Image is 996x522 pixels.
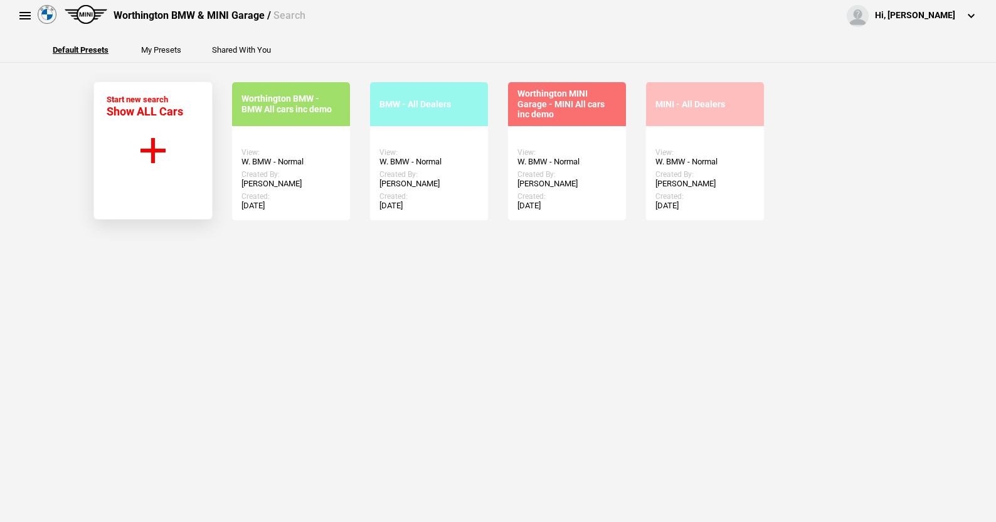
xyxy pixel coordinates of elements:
div: [PERSON_NAME] [517,179,617,189]
div: W. BMW - Normal [655,157,755,167]
div: [DATE] [517,201,617,211]
img: mini.png [65,5,107,24]
div: View: [655,148,755,157]
div: [DATE] [655,201,755,211]
div: Created By: [379,170,479,179]
button: Start new search Show ALL Cars [93,82,213,220]
img: bmw.png [38,5,56,24]
div: BMW - All Dealers [379,99,479,110]
div: W. BMW - Normal [517,157,617,167]
button: Shared With You [212,46,271,54]
div: [DATE] [379,201,479,211]
div: Created By: [241,170,341,179]
button: My Presets [141,46,181,54]
div: Created By: [517,170,617,179]
div: [PERSON_NAME] [379,179,479,189]
span: Search [273,9,305,21]
div: Created By: [655,170,755,179]
div: Hi, [PERSON_NAME] [875,9,955,22]
div: W. BMW - Normal [241,157,341,167]
div: Worthington BMW & MINI Garage / [114,9,305,23]
div: Worthington BMW - BMW All cars inc demo [241,93,341,115]
div: Start new search [107,95,183,118]
div: [PERSON_NAME] [655,179,755,189]
div: Worthington MINI Garage - MINI All cars inc demo [517,88,617,120]
div: Created: [379,192,479,201]
div: MINI - All Dealers [655,99,755,110]
div: Created: [241,192,341,201]
div: W. BMW - Normal [379,157,479,167]
div: View: [241,148,341,157]
div: Created: [655,192,755,201]
div: [PERSON_NAME] [241,179,341,189]
div: [DATE] [241,201,341,211]
div: Created: [517,192,617,201]
div: View: [517,148,617,157]
span: Show ALL Cars [107,105,183,118]
button: Default Presets [53,46,109,54]
div: View: [379,148,479,157]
